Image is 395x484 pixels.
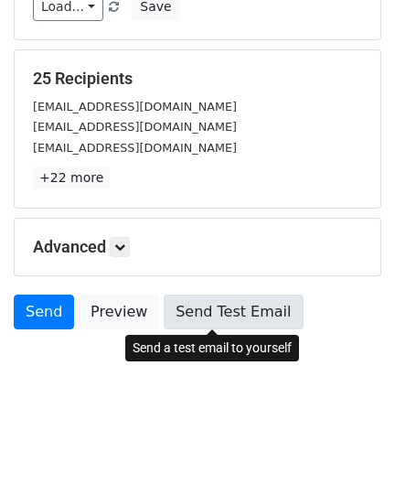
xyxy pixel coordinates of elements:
[33,167,110,189] a: +22 more
[33,100,237,113] small: [EMAIL_ADDRESS][DOMAIN_NAME]
[33,141,237,155] small: [EMAIL_ADDRESS][DOMAIN_NAME]
[33,69,362,89] h5: 25 Recipients
[33,237,362,257] h5: Advanced
[164,295,303,329] a: Send Test Email
[14,295,74,329] a: Send
[304,396,395,484] iframe: Chat Widget
[33,120,237,134] small: [EMAIL_ADDRESS][DOMAIN_NAME]
[125,335,299,361] div: Send a test email to yourself
[79,295,159,329] a: Preview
